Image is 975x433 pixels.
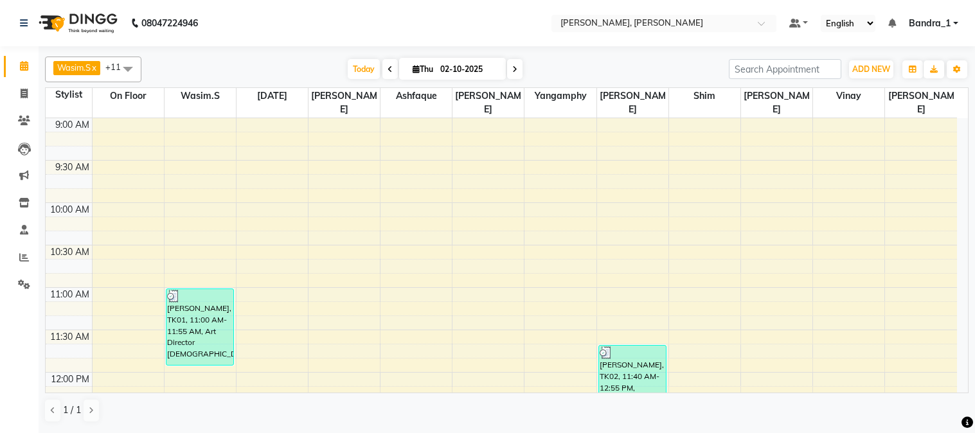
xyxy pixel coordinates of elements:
span: 1 / 1 [63,403,81,417]
div: 10:30 AM [48,245,92,259]
div: 9:00 AM [53,118,92,132]
span: On Floor [93,88,164,104]
div: [PERSON_NAME], TK01, 11:00 AM-11:55 AM, Art Director [DEMOGRAPHIC_DATA] [166,289,233,365]
button: ADD NEW [849,60,893,78]
a: x [91,62,96,73]
span: +11 [105,62,130,72]
div: Stylist [46,88,92,102]
b: 08047224946 [141,5,198,41]
span: Shim [669,88,740,104]
div: 11:00 AM [48,288,92,301]
span: Yangamphy [524,88,596,104]
img: logo [33,5,121,41]
span: Wasim.S [57,62,91,73]
span: [PERSON_NAME] [597,88,668,118]
span: Today [348,59,380,79]
span: Ashfaque [380,88,452,104]
span: [PERSON_NAME] [309,88,380,118]
span: [PERSON_NAME] [741,88,812,118]
span: Vinay [813,88,884,104]
div: 10:00 AM [48,203,92,216]
span: [PERSON_NAME] [452,88,524,118]
div: 9:30 AM [53,161,92,174]
span: Wasim.S [165,88,236,104]
div: 12:00 PM [48,373,92,386]
span: Thu [409,64,436,74]
input: 2025-10-02 [436,60,501,79]
input: Search Appointment [729,59,841,79]
span: [PERSON_NAME] [885,88,957,118]
span: [DATE] [237,88,308,104]
span: ADD NEW [852,64,890,74]
div: 11:30 AM [48,330,92,344]
span: Bandra_1 [909,17,951,30]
